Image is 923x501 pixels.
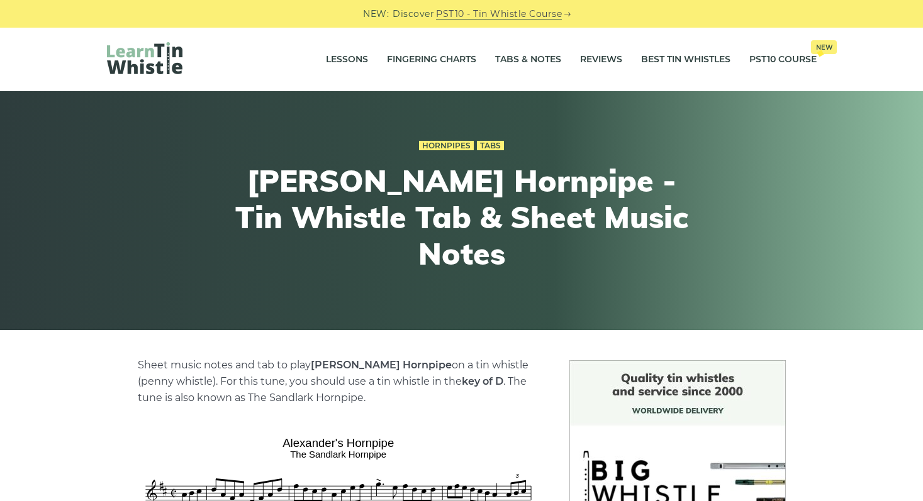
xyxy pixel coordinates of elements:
a: Hornpipes [419,141,474,151]
h1: [PERSON_NAME] Hornpipe - Tin Whistle Tab & Sheet Music Notes [230,163,693,272]
img: LearnTinWhistle.com [107,42,182,74]
a: PST10 CourseNew [749,44,817,75]
a: Tabs & Notes [495,44,561,75]
strong: [PERSON_NAME] Hornpipe [311,359,452,371]
a: Best Tin Whistles [641,44,730,75]
a: Lessons [326,44,368,75]
a: Fingering Charts [387,44,476,75]
p: Sheet music notes and tab to play on a tin whistle (penny whistle). For this tune, you should use... [138,357,539,406]
strong: key of D [462,375,503,387]
span: New [811,40,837,54]
a: Tabs [477,141,504,151]
a: Reviews [580,44,622,75]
